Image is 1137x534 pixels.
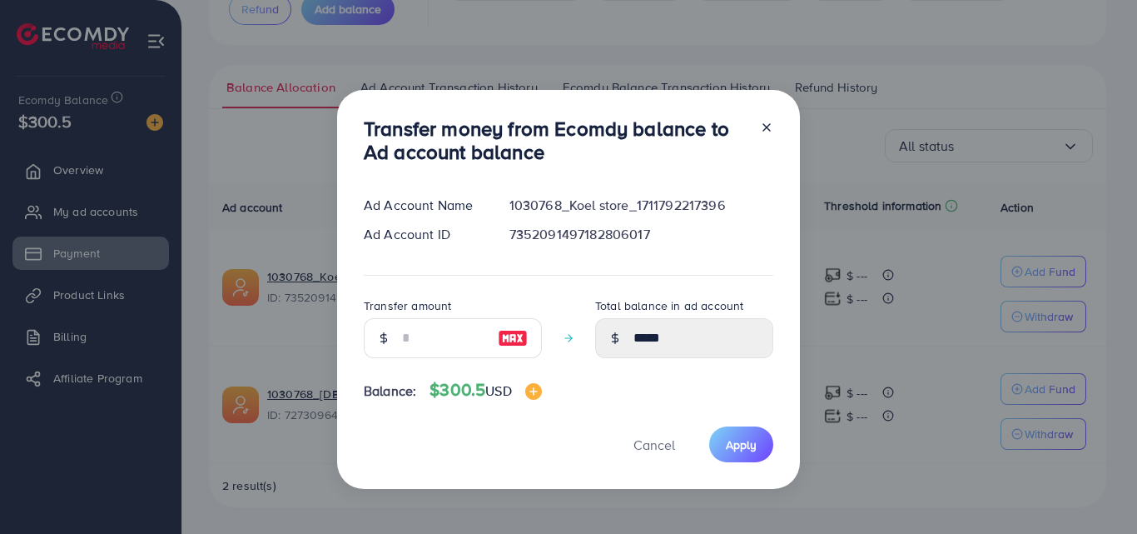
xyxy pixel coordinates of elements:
[364,382,416,401] span: Balance:
[429,380,541,401] h4: $300.5
[498,328,528,348] img: image
[709,427,773,462] button: Apply
[595,297,743,314] label: Total balance in ad account
[364,297,451,314] label: Transfer amount
[633,436,675,454] span: Cancel
[350,225,496,244] div: Ad Account ID
[350,196,496,215] div: Ad Account Name
[485,382,511,400] span: USD
[1066,459,1125,522] iframe: Chat
[726,437,757,453] span: Apply
[525,383,542,400] img: image
[613,427,696,462] button: Cancel
[364,117,747,165] h3: Transfer money from Ecomdy balance to Ad account balance
[496,196,787,215] div: 1030768_Koel store_1711792217396
[496,225,787,244] div: 7352091497182806017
